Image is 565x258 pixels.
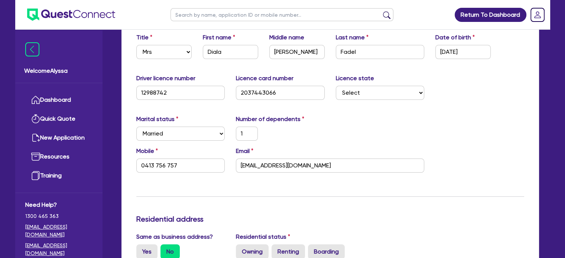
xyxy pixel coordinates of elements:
[25,242,92,257] a: [EMAIL_ADDRESS][DOMAIN_NAME]
[31,114,40,123] img: quick-quote
[136,74,195,83] label: Driver licence number
[25,128,92,147] a: New Application
[528,5,547,25] a: Dropdown toggle
[236,115,304,124] label: Number of dependents
[25,110,92,128] a: Quick Quote
[136,115,178,124] label: Marital status
[236,74,293,83] label: Licence card number
[25,42,39,56] img: icon-menu-close
[136,232,213,241] label: Same as business address?
[25,91,92,110] a: Dashboard
[136,33,152,42] label: Title
[136,215,524,223] h3: Residential address
[455,8,526,22] a: Return To Dashboard
[203,33,235,42] label: First name
[31,133,40,142] img: new-application
[269,33,304,42] label: Middle name
[136,147,158,156] label: Mobile
[25,212,92,220] span: 1300 465 363
[336,33,368,42] label: Last name
[27,9,115,21] img: quest-connect-logo-blue
[24,66,94,75] span: Welcome Alyssa
[171,8,393,21] input: Search by name, application ID or mobile number...
[236,147,253,156] label: Email
[435,45,491,59] input: DD / MM / YYYY
[336,74,374,83] label: Licence state
[25,166,92,185] a: Training
[25,200,92,209] span: Need Help?
[25,147,92,166] a: Resources
[236,232,290,241] label: Residential status
[435,33,475,42] label: Date of birth
[25,223,92,239] a: [EMAIL_ADDRESS][DOMAIN_NAME]
[31,171,40,180] img: training
[31,152,40,161] img: resources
